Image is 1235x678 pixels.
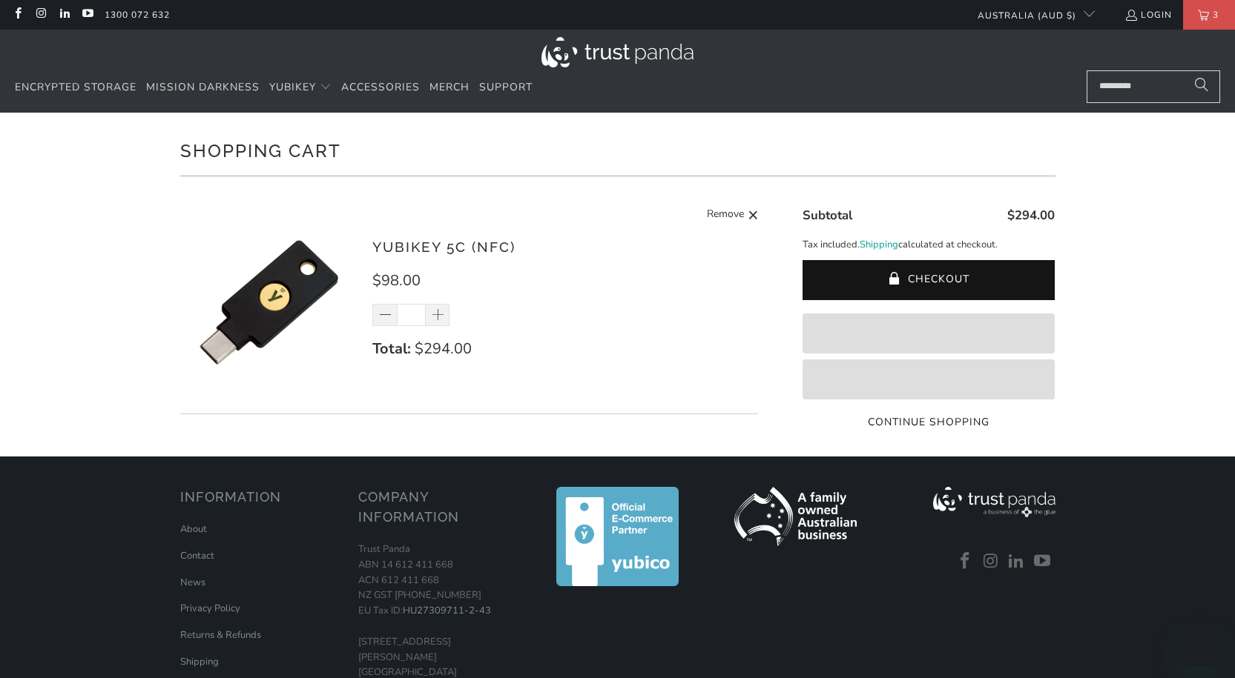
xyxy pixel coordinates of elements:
[860,237,898,253] a: Shipping
[341,80,420,94] span: Accessories
[803,260,1055,300] button: Checkout
[146,70,260,105] a: Mission Darkness
[1183,70,1220,103] button: Search
[180,135,1055,164] h1: Shopping Cart
[58,9,70,21] a: Trust Panda Australia on LinkedIn
[1176,619,1223,666] iframe: Button to launch messaging window
[415,339,472,359] span: $294.00
[15,70,533,105] nav: Translation missing: en.navigation.header.main_nav
[180,549,214,562] a: Contact
[180,655,219,668] a: Shipping
[105,7,170,23] a: 1300 072 632
[429,80,470,94] span: Merch
[429,70,470,105] a: Merch
[180,628,261,642] a: Returns & Refunds
[11,9,24,21] a: Trust Panda Australia on Facebook
[803,414,1055,431] a: Continue Shopping
[1087,70,1220,103] input: Search...
[803,207,852,224] span: Subtotal
[180,213,358,391] img: YubiKey 5C (NFC)
[372,270,421,290] span: $98.00
[1124,7,1172,23] a: Login
[34,9,47,21] a: Trust Panda Australia on Instagram
[81,9,93,21] a: Trust Panda Australia on YouTube
[341,70,420,105] a: Accessories
[803,237,1055,253] p: Tax included. calculated at checkout.
[180,522,207,536] a: About
[980,552,1002,571] a: Trust Panda Australia on Instagram
[15,70,136,105] a: Encrypted Storage
[146,80,260,94] span: Mission Darkness
[541,37,694,67] img: Trust Panda Australia
[269,80,316,94] span: YubiKey
[479,80,533,94] span: Support
[1006,552,1028,571] a: Trust Panda Australia on LinkedIn
[707,206,759,225] a: Remove
[403,604,491,617] a: HU27309711-2-43
[1007,207,1055,224] span: $294.00
[372,239,516,255] a: YubiKey 5C (NFC)
[479,70,533,105] a: Support
[955,552,977,571] a: Trust Panda Australia on Facebook
[180,576,205,589] a: News
[372,339,411,359] strong: Total:
[269,70,332,105] summary: YubiKey
[15,80,136,94] span: Encrypted Storage
[180,602,240,615] a: Privacy Policy
[1032,552,1054,571] a: Trust Panda Australia on YouTube
[707,206,744,225] span: Remove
